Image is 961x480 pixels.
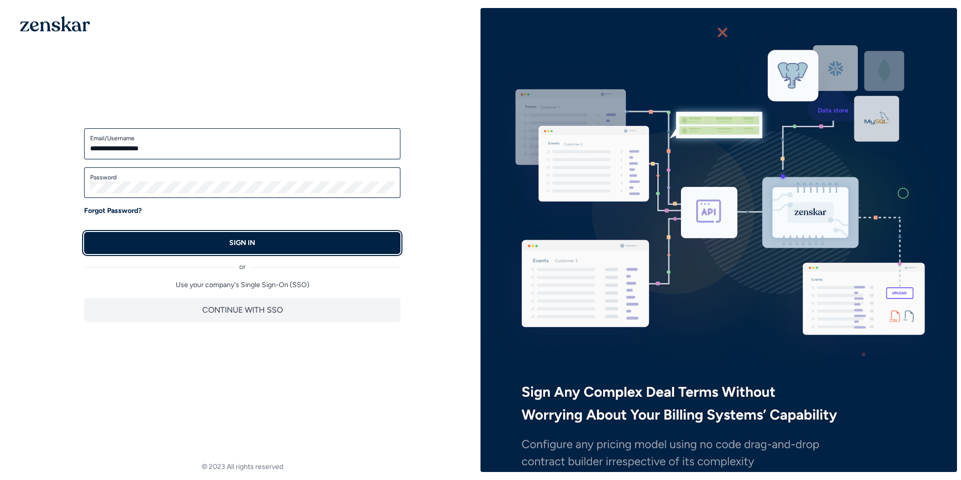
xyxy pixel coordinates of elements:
[84,254,400,272] div: or
[84,280,400,290] p: Use your company's Single Sign-On (SSO)
[84,298,400,322] button: CONTINUE WITH SSO
[84,232,400,254] button: SIGN IN
[4,462,480,472] footer: © 2023 All rights reserved
[84,206,142,216] a: Forgot Password?
[90,134,394,142] label: Email/Username
[90,173,394,181] label: Password
[229,238,255,248] p: SIGN IN
[20,16,90,32] img: 1OGAJ2xQqyY4LXKgY66KYq0eOWRCkrZdAb3gUhuVAqdWPZE9SRJmCz+oDMSn4zDLXe31Ii730ItAGKgCKgCCgCikA4Av8PJUP...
